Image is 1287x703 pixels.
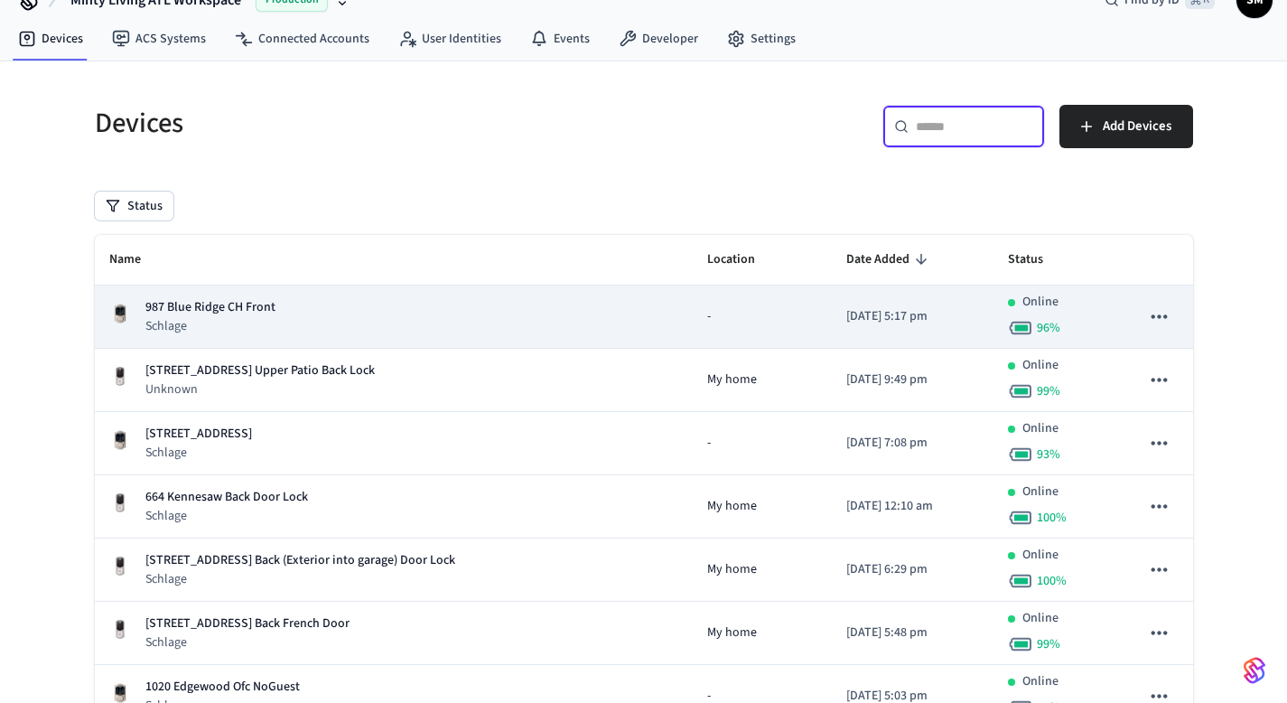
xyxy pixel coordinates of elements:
span: 96 % [1037,319,1060,337]
p: 987 Blue Ridge CH Front [145,298,275,317]
p: [DATE] 6:29 pm [846,560,979,579]
img: SeamLogoGradient.69752ec5.svg [1244,656,1265,685]
p: Schlage [145,570,455,588]
span: 99 % [1037,382,1060,400]
img: Yale Assure Touchscreen Wifi Smart Lock, Satin Nickel, Front [109,619,131,641]
span: Add Devices [1103,115,1171,138]
p: [DATE] 9:49 pm [846,370,979,389]
img: Yale Assure Touchscreen Wifi Smart Lock, Satin Nickel, Front [109,366,131,388]
span: - [707,307,711,326]
p: [DATE] 5:48 pm [846,623,979,642]
p: Online [1022,483,1059,501]
p: Online [1022,672,1059,691]
a: Devices [4,23,98,55]
a: Developer [604,23,713,55]
a: User Identities [384,23,516,55]
p: [DATE] 5:17 pm [846,307,979,326]
p: 1020 Edgewood Ofc NoGuest [145,678,300,697]
span: 93 % [1037,445,1060,464]
span: 100 % [1037,572,1067,590]
span: My home [707,560,757,579]
p: [STREET_ADDRESS] Upper Patio Back Lock [145,361,375,380]
p: Schlage [145,633,350,651]
p: Schlage [145,317,275,335]
a: Connected Accounts [220,23,384,55]
img: Schlage Sense Smart Deadbolt with Camelot Trim, Front [109,429,131,451]
p: Unknown [145,380,375,398]
img: Yale Assure Touchscreen Wifi Smart Lock, Satin Nickel, Front [109,556,131,577]
a: Settings [713,23,810,55]
span: Name [109,246,164,274]
span: Location [707,246,779,274]
span: 99 % [1037,635,1060,653]
p: Online [1022,293,1059,312]
span: - [707,434,711,453]
p: Online [1022,546,1059,565]
a: ACS Systems [98,23,220,55]
p: Schlage [145,507,308,525]
a: Events [516,23,604,55]
p: [DATE] 12:10 am [846,497,979,516]
p: 664 Kennesaw Back Door Lock [145,488,308,507]
span: Date Added [846,246,933,274]
h5: Devices [95,105,633,142]
p: Online [1022,609,1059,628]
img: Yale Assure Touchscreen Wifi Smart Lock, Satin Nickel, Front [109,492,131,514]
span: My home [707,623,757,642]
p: Online [1022,419,1059,438]
span: My home [707,497,757,516]
p: [STREET_ADDRESS] Back (Exterior into garage) Door Lock [145,551,455,570]
button: Status [95,192,173,220]
p: Schlage [145,444,252,462]
p: [STREET_ADDRESS] [145,425,252,444]
span: 100 % [1037,509,1067,527]
span: My home [707,370,757,389]
p: Online [1022,356,1059,375]
span: Status [1008,246,1067,274]
img: Schlage Sense Smart Deadbolt with Camelot Trim, Front [109,303,131,324]
p: [STREET_ADDRESS] Back French Door [145,614,350,633]
p: [DATE] 7:08 pm [846,434,979,453]
button: Add Devices [1059,105,1193,148]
